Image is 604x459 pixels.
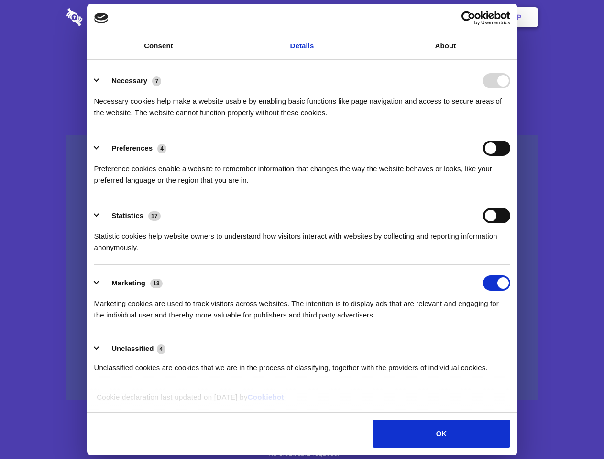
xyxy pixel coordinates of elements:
label: Necessary [111,76,147,85]
div: Marketing cookies are used to track visitors across websites. The intention is to display ads tha... [94,291,510,321]
span: 4 [157,144,166,153]
a: Contact [388,2,432,32]
label: Marketing [111,279,145,287]
a: About [374,33,517,59]
a: Consent [87,33,231,59]
a: Wistia video thumbnail [66,135,538,400]
img: logo [94,13,109,23]
label: Preferences [111,144,153,152]
h1: Eliminate Slack Data Loss. [66,43,538,77]
button: Marketing (13) [94,275,169,291]
div: Statistic cookies help website owners to understand how visitors interact with websites by collec... [94,223,510,253]
span: 7 [152,76,161,86]
button: Necessary (7) [94,73,167,88]
span: 13 [150,279,163,288]
a: Usercentrics Cookiebot - opens in a new window [427,11,510,25]
a: Login [434,2,475,32]
div: Unclassified cookies are cookies that we are in the process of classifying, together with the pro... [94,355,510,373]
div: Necessary cookies help make a website usable by enabling basic functions like page navigation and... [94,88,510,119]
iframe: Drift Widget Chat Controller [556,411,593,448]
button: OK [373,420,510,448]
div: Cookie declaration last updated on [DATE] by [89,392,515,410]
label: Statistics [111,211,143,219]
a: Cookiebot [248,393,284,401]
img: logo-wordmark-white-trans-d4663122ce5f474addd5e946df7df03e33cb6a1c49d2221995e7729f52c070b2.svg [66,8,148,26]
button: Statistics (17) [94,208,167,223]
span: 4 [157,344,166,354]
button: Preferences (4) [94,141,173,156]
a: Pricing [281,2,322,32]
div: Preference cookies enable a website to remember information that changes the way the website beha... [94,156,510,186]
span: 17 [148,211,161,221]
h4: Auto-redaction of sensitive data, encrypted data sharing and self-destructing private chats. Shar... [66,87,538,119]
button: Unclassified (4) [94,343,172,355]
a: Details [231,33,374,59]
